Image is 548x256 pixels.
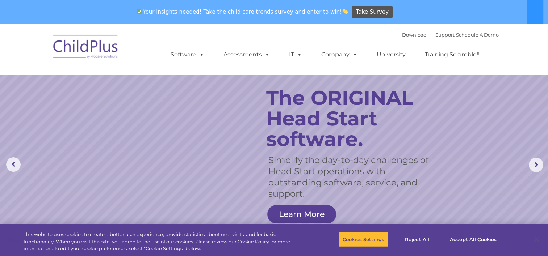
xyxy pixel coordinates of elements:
[456,32,499,38] a: Schedule A Demo
[435,32,455,38] a: Support
[101,77,131,83] span: Phone number
[356,6,389,18] span: Take Survey
[394,232,440,247] button: Reject All
[24,231,301,252] div: This website uses cookies to create a better user experience, provide statistics about user visit...
[339,232,388,247] button: Cookies Settings
[314,47,365,62] a: Company
[418,47,487,62] a: Training Scramble!!
[369,47,413,62] a: University
[137,9,142,14] img: ✅
[267,205,336,223] a: Learn More
[101,48,123,53] span: Last name
[50,30,122,66] img: ChildPlus by Procare Solutions
[342,9,348,14] img: 👏
[282,47,309,62] a: IT
[216,47,277,62] a: Assessments
[402,32,427,38] a: Download
[446,232,501,247] button: Accept All Cookies
[163,47,212,62] a: Software
[352,6,393,18] a: Take Survey
[266,88,437,149] rs-layer: The ORIGINAL Head Start software.
[528,231,544,247] button: Close
[268,154,429,199] rs-layer: Simplify the day-to-day challenges of Head Start operations with outstanding software, service, a...
[134,5,351,19] span: Your insights needed! Take the child care trends survey and enter to win!
[402,32,499,38] font: |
